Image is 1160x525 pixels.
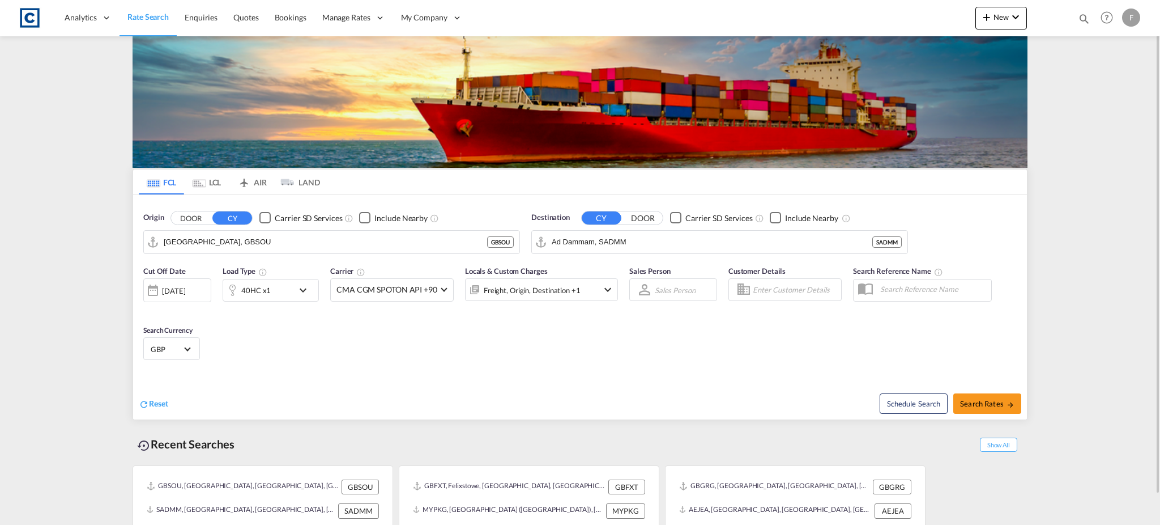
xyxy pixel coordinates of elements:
span: Search Currency [143,326,193,335]
div: GBSOU [342,480,379,494]
span: CMA CGM SPOTON API +90 [336,284,437,295]
span: Destination [531,212,570,223]
span: Show All [980,438,1017,452]
span: Bookings [275,12,306,22]
div: [DATE] [162,286,185,296]
div: icon-magnify [1078,12,1090,29]
div: F [1122,9,1140,27]
button: CY [582,211,621,225]
span: My Company [401,12,447,23]
md-icon: Unchecked: Ignores neighbouring ports when fetching rates.Checked : Includes neighbouring ports w... [842,214,851,223]
img: 1fdb9190129311efbfaf67cbb4249bed.jpeg [17,5,42,31]
div: SADMM [338,503,379,518]
div: icon-refreshReset [139,398,168,410]
md-checkbox: Checkbox No Ink [259,212,342,224]
div: GBSOU [487,236,514,248]
button: DOOR [171,211,211,225]
md-icon: icon-chevron-down [1009,10,1022,24]
button: CY [212,211,252,225]
div: GBFXT, Felixstowe, United Kingdom, GB & Ireland, Europe [413,480,605,494]
div: Include Nearby [785,213,838,224]
span: Enquiries [185,12,217,22]
md-icon: icon-chevron-down [601,283,615,297]
span: Locals & Custom Charges [465,266,548,276]
span: Sales Person [629,266,671,276]
input: Search Reference Name [875,281,991,298]
div: MYPKG [606,503,645,518]
div: Freight Origin Destination Factory Stuffingicon-chevron-down [465,278,618,301]
span: Rate Search [127,12,169,22]
span: Help [1097,8,1116,27]
div: MYPKG, Port Klang (Pelabuhan Klang), Malaysia, South East Asia, Asia Pacific [413,503,603,518]
input: Enter Customer Details [753,281,838,298]
div: AEJEA, Jebel Ali, United Arab Emirates, Middle East, Middle East [679,503,872,518]
md-icon: icon-information-outline [258,268,267,277]
span: Search Reference Name [853,266,943,276]
div: GBGRG, Grangemouth, United Kingdom, GB & Ireland, Europe [679,480,870,494]
span: GBP [151,344,182,354]
md-checkbox: Checkbox No Ink [670,212,753,224]
div: Carrier SD Services [275,213,342,224]
span: Customer Details [728,266,786,276]
md-select: Select Currency: £ GBPUnited Kingdom Pound [150,341,194,357]
md-icon: icon-chevron-down [296,283,315,297]
div: Recent Searches [133,431,239,457]
span: Manage Rates [322,12,370,23]
md-icon: icon-refresh [139,399,149,409]
div: SADMM, Ad Dammam, Saudi Arabia, Middle East, Middle East [147,503,335,518]
button: Search Ratesicon-arrow-right [953,393,1021,414]
md-icon: Unchecked: Ignores neighbouring ports when fetching rates.Checked : Includes neighbouring ports w... [430,214,439,223]
div: Include Nearby [374,213,428,224]
md-icon: Unchecked: Search for CY (Container Yard) services for all selected carriers.Checked : Search for... [755,214,764,223]
div: Carrier SD Services [685,213,753,224]
md-icon: icon-backup-restore [137,439,151,452]
md-icon: icon-plus 400-fg [980,10,993,24]
md-tab-item: LAND [275,170,320,194]
span: Cut Off Date [143,266,186,276]
md-icon: Your search will be saved by the below given name [934,268,943,277]
div: [DATE] [143,278,211,302]
span: Carrier [330,266,365,276]
md-input-container: Ad Dammam, SADMM [532,231,907,253]
md-icon: The selected Trucker/Carrierwill be displayed in the rate results If the rates are from another f... [356,268,365,277]
span: Load Type [223,266,267,276]
div: GBSOU, Southampton, United Kingdom, GB & Ireland, Europe [147,480,339,494]
span: New [980,12,1022,22]
button: icon-plus 400-fgNewicon-chevron-down [975,7,1027,29]
div: 40HC x1 [241,282,271,298]
button: Note: By default Schedule search will only considerorigin ports, destination ports and cut off da... [880,393,948,414]
md-tab-item: FCL [139,170,184,194]
button: DOOR [623,211,663,225]
input: Search by Port [164,234,487,251]
md-datepicker: Select [143,301,152,316]
md-icon: Unchecked: Search for CY (Container Yard) services for all selected carriers.Checked : Search for... [344,214,353,223]
div: AEJEA [875,503,911,518]
md-pagination-wrapper: Use the left and right arrow keys to navigate between tabs [139,170,320,194]
div: 40HC x1icon-chevron-down [223,279,319,302]
md-input-container: Southampton, GBSOU [144,231,519,253]
span: Reset [149,399,168,408]
md-tab-item: LCL [184,170,229,194]
span: Search Rates [960,399,1014,408]
div: Help [1097,8,1122,28]
div: GBFXT [608,480,645,494]
md-tab-item: AIR [229,170,275,194]
div: Origin DOOR CY Checkbox No InkUnchecked: Search for CY (Container Yard) services for all selected... [133,195,1027,420]
span: Analytics [65,12,97,23]
div: SADMM [872,236,902,248]
span: Origin [143,212,164,223]
input: Search by Port [552,234,872,251]
md-icon: icon-magnify [1078,12,1090,25]
span: Quotes [233,12,258,22]
img: LCL+%26+FCL+BACKGROUND.png [133,36,1027,168]
md-checkbox: Checkbox No Ink [770,212,838,224]
md-icon: icon-arrow-right [1007,401,1014,409]
md-icon: icon-airplane [237,176,251,184]
div: GBGRG [873,480,911,494]
md-select: Sales Person [654,282,697,298]
md-checkbox: Checkbox No Ink [359,212,428,224]
div: Freight Origin Destination Factory Stuffing [484,282,581,298]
